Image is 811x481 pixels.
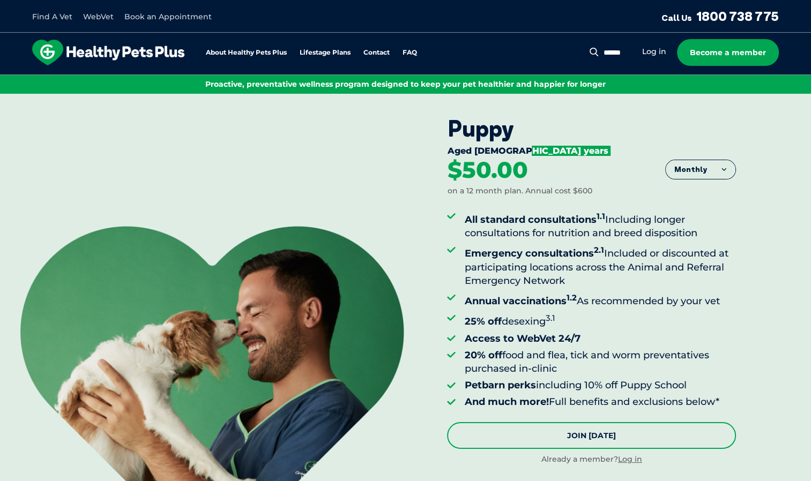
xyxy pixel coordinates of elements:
li: Including longer consultations for nutrition and breed disposition [464,209,736,240]
img: hpp-logo [32,40,184,65]
a: Log in [642,47,666,57]
li: Included or discounted at participating locations across the Animal and Referral Emergency Network [464,243,736,288]
strong: Petbarn perks [464,379,535,391]
span: Call Us [661,12,692,23]
li: food and flea, tick and worm preventatives purchased in-clinic [464,349,736,375]
button: Monthly [666,160,735,179]
a: Call Us1800 738 775 [661,8,779,24]
span: Proactive, preventative wellness program designed to keep your pet healthier and happier for longer [205,79,606,89]
sup: 3.1 [545,313,555,323]
strong: 25% off [464,315,501,327]
strong: 20% off [464,349,502,361]
strong: Annual vaccinations [464,295,576,307]
div: $50.00 [447,159,527,182]
strong: And much more! [464,396,548,408]
li: Full benefits and exclusions below* [464,395,736,409]
sup: 1.2 [566,292,576,303]
strong: All standard consultations [464,214,605,226]
a: Log in [618,454,642,464]
a: Become a member [677,39,779,66]
a: Contact [363,49,390,56]
a: Book an Appointment [124,12,212,21]
button: Search [587,47,601,57]
sup: 2.1 [593,245,604,255]
li: including 10% off Puppy School [464,379,736,392]
sup: 1.1 [596,211,605,221]
a: About Healthy Pets Plus [206,49,287,56]
a: FAQ [403,49,417,56]
div: on a 12 month plan. Annual cost $600 [447,186,592,197]
a: Lifestage Plans [300,49,351,56]
a: WebVet [83,12,114,21]
a: Join [DATE] [447,422,736,449]
strong: Access to WebVet 24/7 [464,333,580,344]
li: desexing [464,311,736,328]
div: Puppy [447,115,736,142]
strong: Emergency consultations [464,247,604,259]
div: Aged [DEMOGRAPHIC_DATA] years [447,146,736,159]
div: Already a member? [447,454,736,465]
a: Find A Vet [32,12,72,21]
li: As recommended by your vet [464,291,736,308]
